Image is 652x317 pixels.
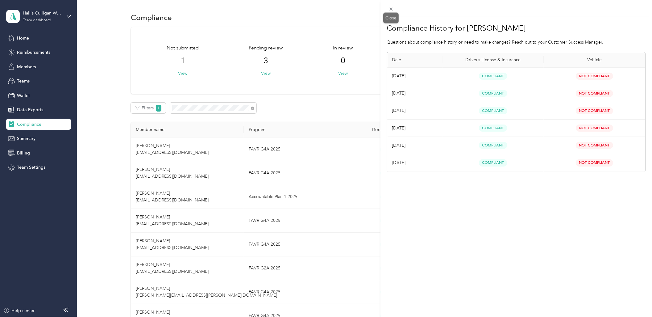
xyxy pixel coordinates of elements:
[387,102,442,120] td: Jul 2025
[387,68,442,85] td: Sep 2025
[387,137,442,154] td: May 2025
[479,107,507,114] span: Compliant
[576,107,613,114] span: Not Compliant
[479,142,507,149] span: Compliant
[544,52,645,68] th: Vehicle
[576,142,613,149] span: Not Compliant
[479,73,507,80] span: Compliant
[387,21,646,36] h1: Compliance History for [PERSON_NAME]
[479,125,507,132] span: Compliant
[576,159,613,166] span: Not Compliant
[617,282,652,317] iframe: Everlance-gr Chat Button Frame
[479,159,507,166] span: Compliant
[383,13,399,23] div: Close
[576,125,613,132] span: Not Compliant
[387,85,442,102] td: Aug 2025
[576,73,613,80] span: Not Compliant
[387,52,442,68] th: Date
[576,90,613,97] span: Not Compliant
[479,90,507,97] span: Compliant
[387,39,646,45] p: Questions about compliance history or need to make changes? Reach out to your Customer Success Ma...
[387,154,442,171] td: Apr 2025
[442,52,544,68] th: Driver’s License & Insurance
[387,120,442,137] td: Jun 2025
